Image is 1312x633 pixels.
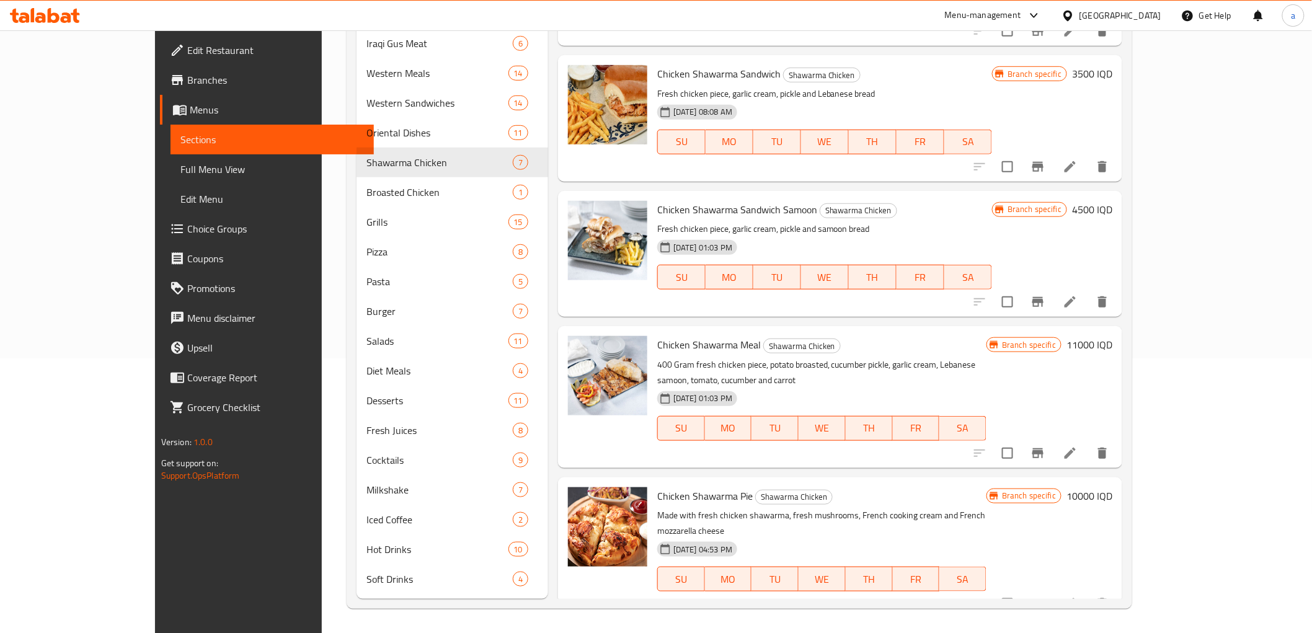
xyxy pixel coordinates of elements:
span: 4 [513,365,528,377]
span: 6 [513,38,528,50]
div: Western Meals14 [357,58,548,88]
p: Made with fresh chicken shawarma, fresh mushrooms, French cooking cream and French mozzarella cheese [657,508,986,539]
span: 8 [513,425,528,436]
div: Grills [366,215,508,229]
div: Iced Coffee2 [357,505,548,534]
a: Edit Menu [171,184,374,214]
a: Upsell [160,333,374,363]
span: 11 [509,335,528,347]
div: items [508,215,528,229]
div: Soft Drinks4 [357,564,548,594]
a: Menus [160,95,374,125]
div: Shawarma Chicken7 [357,148,548,177]
button: Branch-specific-item [1023,287,1053,317]
button: FR [897,130,944,154]
div: Shawarma Chicken [366,155,513,170]
span: FR [898,419,935,437]
span: MO [710,570,747,588]
h6: 11000 IQD [1066,336,1112,353]
span: [DATE] 01:03 PM [668,242,737,254]
span: MO [711,268,748,286]
span: Burger [366,304,513,319]
span: FR [902,268,939,286]
button: delete [1088,152,1117,182]
div: Broasted Chicken1 [357,177,548,207]
div: Oriental Dishes11 [357,118,548,148]
div: Fresh Juices8 [357,415,548,445]
button: delete [1088,589,1117,619]
span: Shawarma Chicken [764,339,840,353]
div: Western Sandwiches14 [357,88,548,118]
span: Menu disclaimer [187,311,364,325]
div: Desserts11 [357,386,548,415]
div: Diet Meals4 [357,356,548,386]
div: Shawarma Chicken [820,203,897,218]
span: Branch specific [997,339,1061,351]
span: SU [663,570,700,588]
span: Select to update [995,154,1021,180]
span: 11 [509,395,528,407]
a: Promotions [160,273,374,303]
span: Full Menu View [180,162,364,177]
button: WE [799,567,846,591]
button: delete [1088,438,1117,468]
button: TU [751,416,799,441]
span: WE [804,419,841,437]
span: Edit Restaurant [187,43,364,58]
span: WE [806,268,844,286]
a: Menu disclaimer [160,303,374,333]
span: Sections [180,132,364,147]
span: SU [663,268,701,286]
img: Chicken Shawarma Sandwich Samoon [568,201,647,280]
div: Milkshake7 [357,475,548,505]
div: items [513,36,528,51]
span: Oriental Dishes [366,125,508,140]
span: Select to update [995,440,1021,466]
h6: 4500 IQD [1072,201,1112,218]
p: Fresh chicken piece, garlic cream, pickle and samoon bread [657,221,992,237]
a: Edit menu item [1063,596,1078,611]
div: items [508,95,528,110]
button: MO [706,130,753,154]
span: [DATE] 04:53 PM [668,544,737,556]
button: SA [939,567,986,591]
span: TH [854,133,892,151]
div: Pizza8 [357,237,548,267]
span: Soft Drinks [366,572,513,587]
span: 15 [509,216,528,228]
div: items [508,125,528,140]
button: SA [944,265,992,290]
span: Broasted Chicken [366,185,513,200]
span: Shawarma Chicken [756,490,832,504]
a: Choice Groups [160,214,374,244]
span: 4 [513,573,528,585]
span: Chicken Shawarma Sandwich [657,64,781,83]
span: Select to update [995,591,1021,617]
span: 11 [509,127,528,139]
span: Shawarma Chicken [784,68,860,82]
span: SA [949,133,987,151]
span: Pizza [366,244,513,259]
span: Desserts [366,393,508,408]
div: items [508,542,528,557]
button: TU [751,567,799,591]
div: Grills15 [357,207,548,237]
span: Chicken Shawarma Meal [657,335,761,354]
a: Grocery Checklist [160,392,374,422]
button: Branch-specific-item [1023,16,1053,46]
button: TH [849,265,897,290]
div: Hot Drinks10 [357,534,548,564]
span: 10 [509,544,528,556]
span: Chicken Shawarma Sandwich Samoon [657,200,817,219]
div: items [513,274,528,289]
div: Iraqi Gus Meat6 [357,29,548,58]
span: 2 [513,514,528,526]
div: Menu-management [945,8,1021,23]
span: Promotions [187,281,364,296]
button: TH [846,567,893,591]
span: 1.0.0 [193,434,213,450]
a: Edit menu item [1063,159,1078,174]
span: a [1291,9,1295,22]
span: 1 [513,187,528,198]
span: Fresh Juices [366,423,513,438]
